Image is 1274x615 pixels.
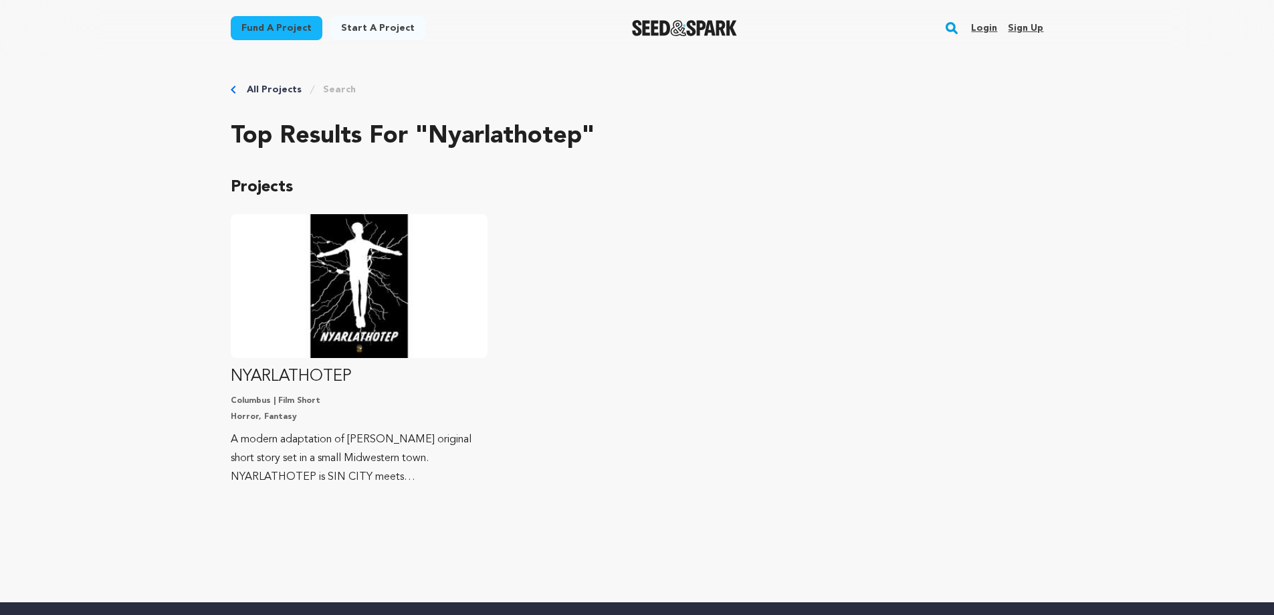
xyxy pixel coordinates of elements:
a: Fund a project [231,16,322,40]
p: Horror, Fantasy [231,412,488,422]
img: Seed&Spark Logo Dark Mode [632,20,737,36]
a: All Projects [247,83,302,96]
p: Columbus | Film Short [231,396,488,406]
p: Projects [231,177,1044,198]
a: Seed&Spark Homepage [632,20,737,36]
a: Login [971,17,997,39]
a: Sign up [1008,17,1043,39]
h2: Top results for "nyarlathotep" [231,123,1044,150]
a: Start a project [330,16,425,40]
p: NYARLATHOTEP [231,366,488,387]
a: Fund NYARLATHOTEP [231,214,488,487]
div: Breadcrumb [231,83,1044,96]
p: A modern adaptation of [PERSON_NAME] original short story set in a small Midwestern town. NYARLAT... [231,430,488,487]
a: Search [323,83,356,96]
